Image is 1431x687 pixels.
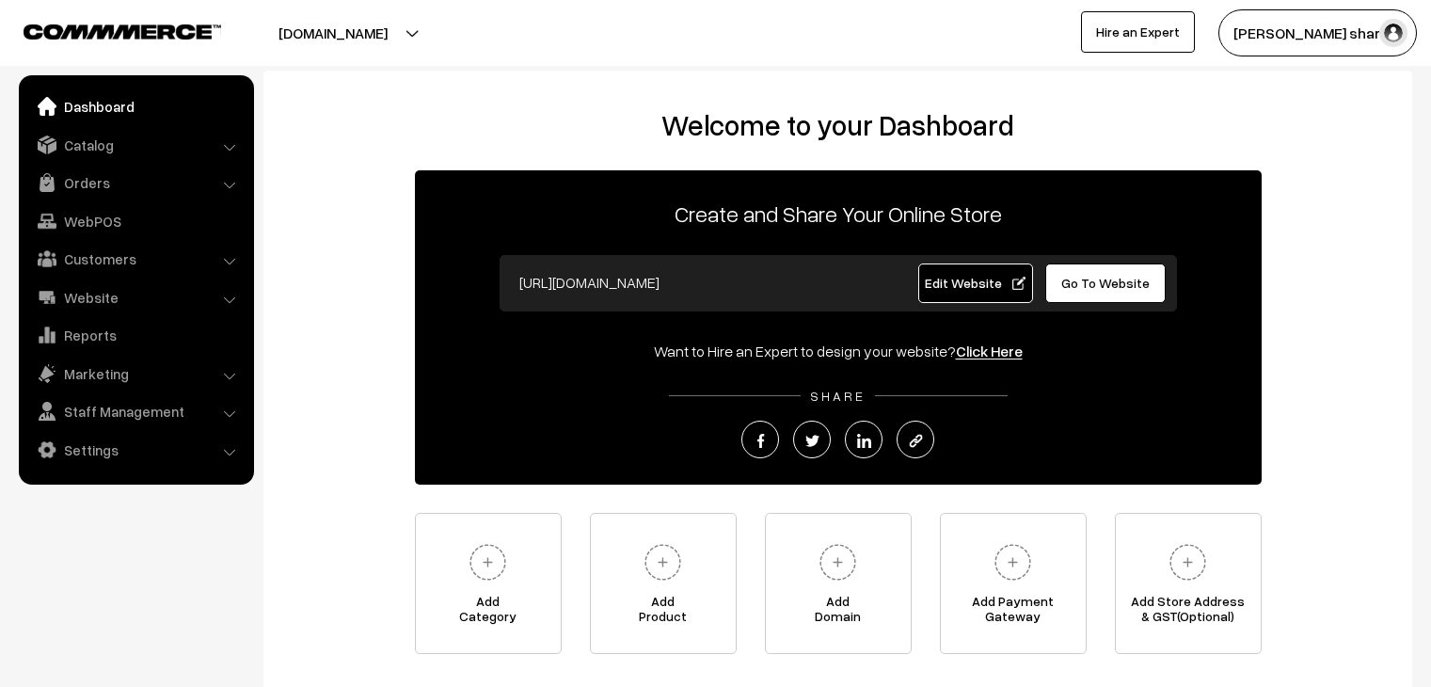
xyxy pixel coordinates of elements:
[591,594,736,631] span: Add Product
[956,342,1023,360] a: Click Here
[24,318,247,352] a: Reports
[918,264,1033,303] a: Edit Website
[24,433,247,467] a: Settings
[812,536,864,588] img: plus.svg
[1045,264,1167,303] a: Go To Website
[637,536,689,588] img: plus.svg
[24,24,221,39] img: COMMMERCE
[1115,513,1262,654] a: Add Store Address& GST(Optional)
[941,594,1086,631] span: Add Payment Gateway
[24,357,247,391] a: Marketing
[24,128,247,162] a: Catalog
[24,19,188,41] a: COMMMERCE
[1379,19,1407,47] img: user
[766,594,911,631] span: Add Domain
[415,197,1262,231] p: Create and Share Your Online Store
[1081,11,1195,53] a: Hire an Expert
[24,280,247,314] a: Website
[1162,536,1214,588] img: plus.svg
[24,242,247,276] a: Customers
[1061,275,1150,291] span: Go To Website
[1218,9,1417,56] button: [PERSON_NAME] sharm…
[213,9,453,56] button: [DOMAIN_NAME]
[415,340,1262,362] div: Want to Hire an Expert to design your website?
[1116,594,1261,631] span: Add Store Address & GST(Optional)
[24,166,247,200] a: Orders
[590,513,737,654] a: AddProduct
[24,394,247,428] a: Staff Management
[462,536,514,588] img: plus.svg
[282,108,1393,142] h2: Welcome to your Dashboard
[987,536,1039,588] img: plus.svg
[415,513,562,654] a: AddCategory
[24,89,247,123] a: Dashboard
[940,513,1087,654] a: Add PaymentGateway
[416,594,561,631] span: Add Category
[925,275,1026,291] span: Edit Website
[765,513,912,654] a: AddDomain
[24,204,247,238] a: WebPOS
[801,388,875,404] span: SHARE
